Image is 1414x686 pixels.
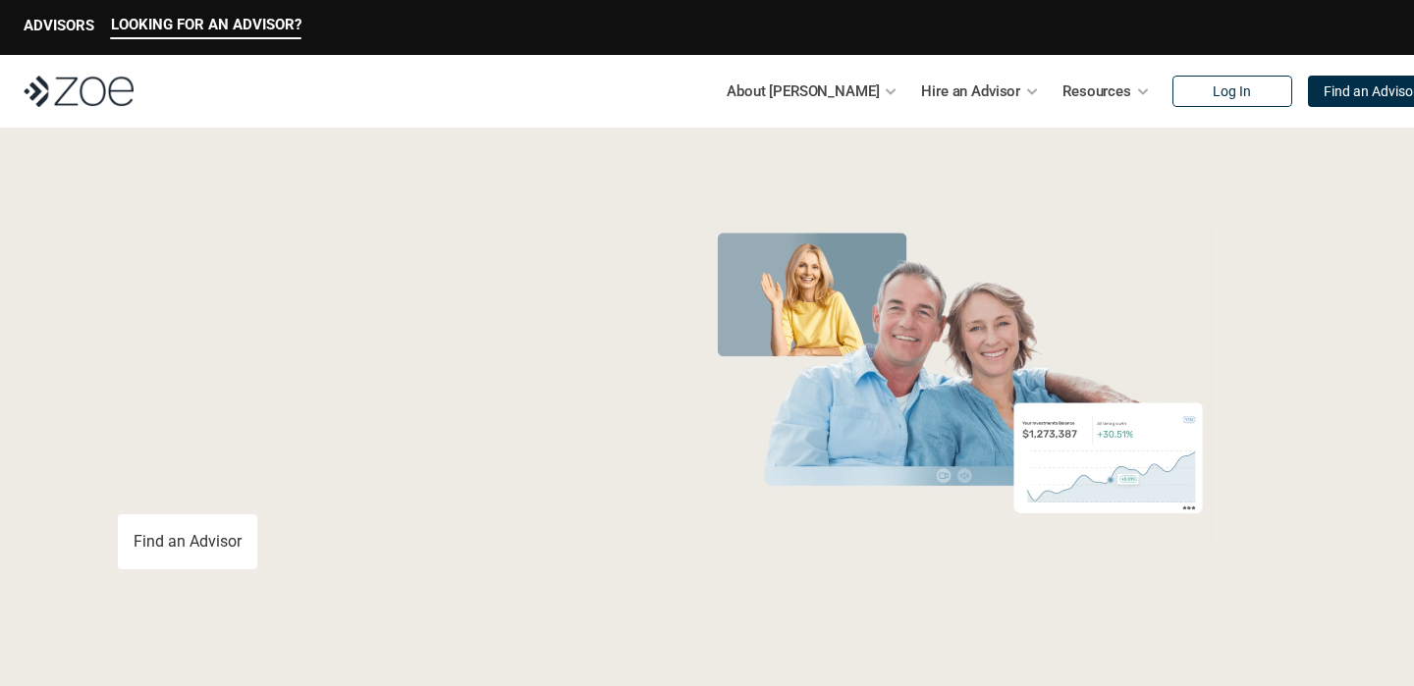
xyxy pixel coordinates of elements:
p: Log In [1213,83,1251,100]
p: Hire an Advisor [921,77,1020,106]
p: LOOKING FOR AN ADVISOR? [111,16,301,33]
p: Find an Advisor [134,532,242,551]
a: Log In [1172,76,1292,107]
span: Grow Your Wealth [118,217,555,292]
p: You deserve an advisor you can trust. [PERSON_NAME], hire, and invest with vetted, fiduciary, fin... [118,444,625,491]
em: The information in the visuals above is for illustrative purposes only and does not represent an ... [687,554,1232,565]
span: with a Financial Advisor [118,283,515,424]
p: Resources [1062,77,1131,106]
a: Find an Advisor [118,514,257,569]
p: ADVISORS [24,17,94,34]
p: About [PERSON_NAME] [727,77,879,106]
